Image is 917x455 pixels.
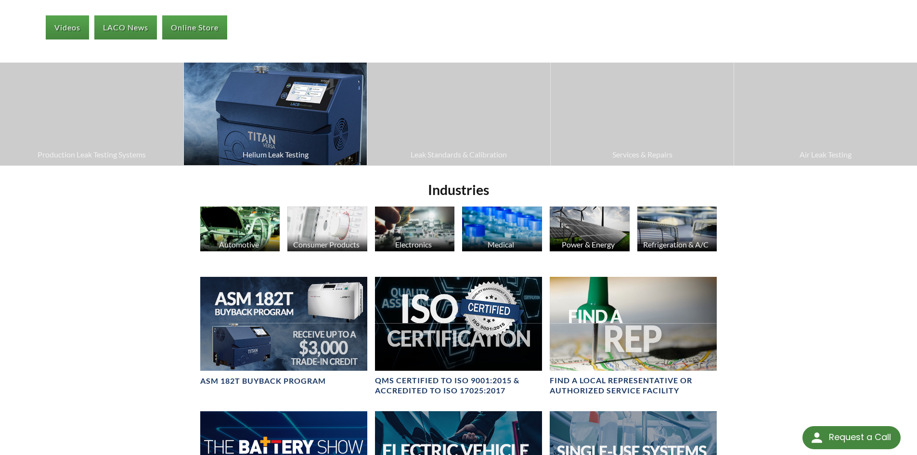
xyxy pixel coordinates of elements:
[287,207,367,254] a: Consumer Products Consumer Products image
[184,63,367,165] img: TITAN VERSA Leak Detector image
[286,240,366,249] div: Consumer Products
[162,15,227,39] a: Online Store
[802,426,901,449] div: Request a Call
[5,148,179,161] span: Production Leak Testing Systems
[548,240,629,249] div: Power & Energy
[46,15,89,39] a: Videos
[196,181,721,199] h2: Industries
[739,148,912,161] span: Air Leak Testing
[184,63,367,165] a: Helium Leak Testing
[550,207,630,251] img: Solar Panels image
[200,207,280,254] a: Automotive Automotive Industry image
[555,148,729,161] span: Services & Repairs
[199,240,279,249] div: Automotive
[550,207,630,254] a: Power & Energy Solar Panels image
[189,148,362,161] span: Helium Leak Testing
[809,430,825,445] img: round button
[94,15,157,39] a: LACO News
[462,207,542,251] img: Medicine Bottle image
[375,207,455,251] img: Electronics image
[375,207,455,254] a: Electronics Electronics image
[461,240,541,249] div: Medical
[375,376,542,396] h4: QMS CERTIFIED to ISO 9001:2015 & Accredited to ISO 17025:2017
[372,148,545,161] span: Leak Standards & Calibration
[375,277,542,396] a: Header for ISO CertificationQMS CERTIFIED to ISO 9001:2015 & Accredited to ISO 17025:2017
[374,240,454,249] div: Electronics
[829,426,891,448] div: Request a Call
[200,376,326,386] h4: ASM 182T Buyback Program
[287,207,367,251] img: Consumer Products image
[637,207,717,251] img: HVAC Products image
[550,376,717,396] h4: FIND A LOCAL REPRESENTATIVE OR AUTHORIZED SERVICE FACILITY
[636,240,716,249] div: Refrigeration & A/C
[637,207,717,254] a: Refrigeration & A/C HVAC Products image
[551,63,734,165] a: Services & Repairs
[200,277,367,386] a: ASM 182T Buyback Program BannerASM 182T Buyback Program
[734,63,917,165] a: Air Leak Testing
[462,207,542,254] a: Medical Medicine Bottle image
[550,277,717,396] a: Find A Rep headerFIND A LOCAL REPRESENTATIVE OR AUTHORIZED SERVICE FACILITY
[367,63,550,165] a: Leak Standards & Calibration
[200,207,280,251] img: Automotive Industry image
